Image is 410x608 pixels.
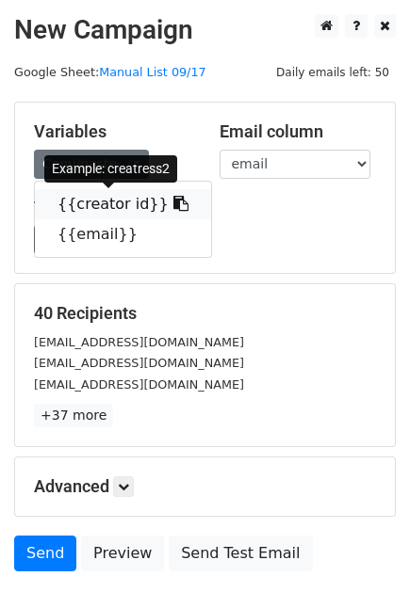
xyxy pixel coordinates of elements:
a: {{creator id}} [35,189,211,219]
small: Google Sheet: [14,65,206,79]
h5: Variables [34,121,191,142]
small: [EMAIL_ADDRESS][DOMAIN_NAME] [34,377,244,392]
a: Send Test Email [169,536,312,571]
a: {{email}} [35,219,211,249]
small: [EMAIL_ADDRESS][DOMAIN_NAME] [34,335,244,349]
a: Daily emails left: 50 [270,65,396,79]
small: [EMAIL_ADDRESS][DOMAIN_NAME] [34,356,244,370]
a: +37 more [34,404,113,427]
h5: Email column [220,121,377,142]
span: Daily emails left: 50 [270,62,396,83]
a: Copy/paste... [34,150,149,179]
h5: Advanced [34,476,376,497]
a: Preview [81,536,164,571]
h2: New Campaign [14,14,396,46]
a: Send [14,536,76,571]
a: Manual List 09/17 [99,65,205,79]
h5: 40 Recipients [34,303,376,324]
div: Example: creatress2 [44,155,177,183]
